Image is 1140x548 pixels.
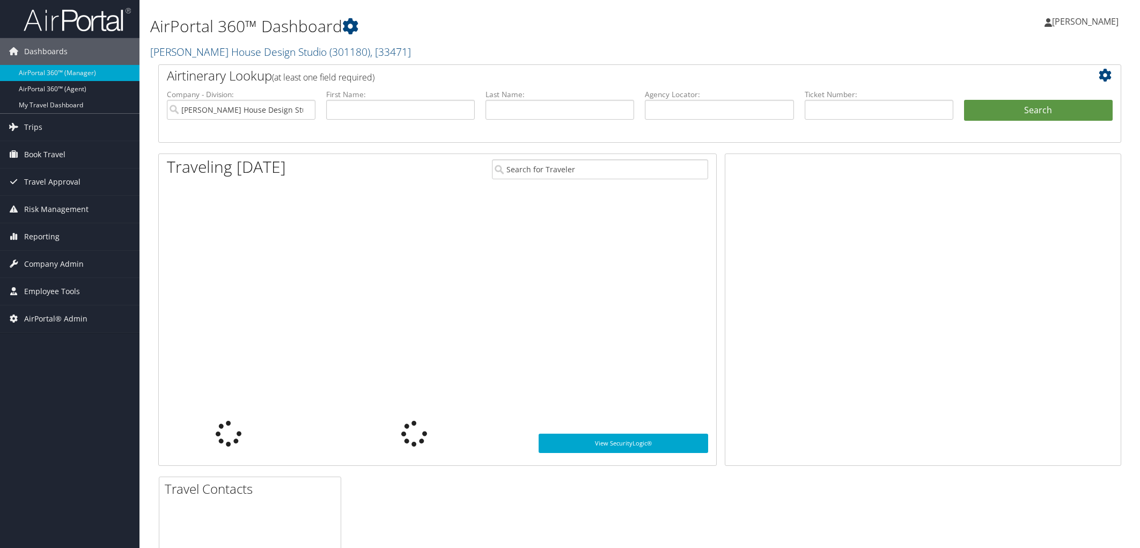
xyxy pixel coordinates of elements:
a: [PERSON_NAME] House Design Studio [150,45,411,59]
span: [PERSON_NAME] [1052,16,1119,27]
span: Risk Management [24,196,89,223]
h1: Traveling [DATE] [167,156,286,178]
span: Reporting [24,223,60,250]
a: View SecurityLogic® [539,434,708,453]
input: Search for Traveler [492,159,708,179]
h2: Airtinerary Lookup [167,67,1033,85]
button: Search [964,100,1113,121]
label: Agency Locator: [645,89,793,100]
span: Dashboards [24,38,68,65]
span: Book Travel [24,141,65,168]
span: (at least one field required) [272,71,374,83]
span: Company Admin [24,251,84,277]
span: , [ 33471 ] [370,45,411,59]
span: Trips [24,114,42,141]
h2: Travel Contacts [165,480,341,498]
label: Last Name: [486,89,634,100]
span: Travel Approval [24,169,80,195]
img: airportal-logo.png [24,7,131,32]
label: First Name: [326,89,475,100]
span: AirPortal® Admin [24,305,87,332]
h1: AirPortal 360™ Dashboard [150,15,803,38]
label: Ticket Number: [805,89,953,100]
span: ( 301180 ) [329,45,370,59]
span: Employee Tools [24,278,80,305]
a: [PERSON_NAME] [1045,5,1129,38]
label: Company - Division: [167,89,315,100]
